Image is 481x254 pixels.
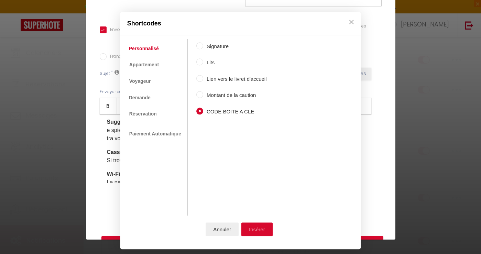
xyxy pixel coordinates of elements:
label: Montant de la caution [203,91,267,100]
button: Insérer [241,222,273,236]
a: Demande [125,91,154,104]
a: Appartement [125,58,163,71]
a: Personnalisé [125,42,162,55]
a: Paiement Automatique [125,128,185,141]
label: Lits [203,59,267,67]
label: Lien vers le livret d'accueil [203,75,267,83]
label: CODE BOITE A CLE [203,108,267,116]
a: Voyageur [125,75,155,88]
button: Ouvrir le widget de chat LiveChat [6,3,26,23]
div: Shortcodes [120,12,361,35]
label: Signature [203,42,267,51]
button: Annuler [206,222,239,236]
button: Close [346,15,357,29]
a: Réservation [125,107,161,120]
